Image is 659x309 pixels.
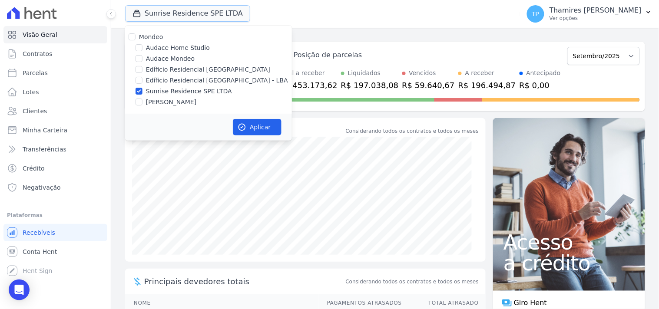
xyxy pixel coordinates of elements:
[146,87,232,96] label: Sunrise Residence SPE LTDA
[146,65,270,74] label: Edíficio Residencial [GEOGRAPHIC_DATA]
[7,210,104,220] div: Plataformas
[503,253,635,273] span: a crédito
[146,54,195,63] label: Audace Mondeo
[348,69,381,78] div: Liquidados
[341,79,399,91] div: R$ 197.038,08
[532,11,539,17] span: TP
[3,26,107,43] a: Visão Geral
[3,64,107,82] a: Parcelas
[144,276,344,287] span: Principais devedores totais
[503,232,635,253] span: Acesso
[514,298,547,308] span: Giro Hent
[346,127,479,135] div: Considerando todos os contratos e todos os meses
[280,79,338,91] div: R$ 453.173,62
[280,69,338,78] div: Total a receber
[520,79,561,91] div: R$ 0,00
[23,183,61,192] span: Negativação
[146,98,196,107] label: [PERSON_NAME]
[23,107,47,115] span: Clientes
[125,5,250,22] button: Sunrise Residence SPE LTDA
[233,119,281,135] button: Aplicar
[550,6,642,15] p: Thamires [PERSON_NAME]
[465,69,495,78] div: A receber
[146,76,288,85] label: Edíficio Residencial [GEOGRAPHIC_DATA] - LBA
[3,179,107,196] a: Negativação
[3,83,107,101] a: Lotes
[146,43,210,53] label: Audace Home Studio
[402,79,455,91] div: R$ 59.640,67
[3,122,107,139] a: Minha Carteira
[458,79,516,91] div: R$ 196.494,87
[23,69,48,77] span: Parcelas
[3,243,107,260] a: Conta Hent
[139,33,163,40] label: Mondeo
[23,247,57,256] span: Conta Hent
[409,69,436,78] div: Vencidos
[3,141,107,158] a: Transferências
[3,102,107,120] a: Clientes
[23,88,39,96] span: Lotes
[23,30,57,39] span: Visão Geral
[3,224,107,241] a: Recebíveis
[3,45,107,62] a: Contratos
[23,228,55,237] span: Recebíveis
[9,279,30,300] div: Open Intercom Messenger
[294,50,362,60] div: Posição de parcelas
[346,278,479,286] span: Considerando todos os contratos e todos os meses
[23,126,67,135] span: Minha Carteira
[3,160,107,177] a: Crédito
[520,2,659,26] button: TP Thamires [PERSON_NAME] Ver opções
[23,49,52,58] span: Contratos
[23,145,66,154] span: Transferências
[23,164,45,173] span: Crédito
[527,69,561,78] div: Antecipado
[550,15,642,22] p: Ver opções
